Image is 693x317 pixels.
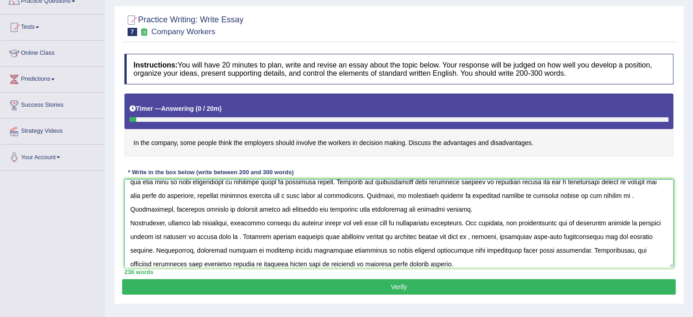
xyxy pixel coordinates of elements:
small: Company Workers [151,27,215,36]
h5: Timer — [129,105,221,112]
h4: You will have 20 minutes to plan, write and revise an essay about the topic below. Your response ... [124,54,673,84]
a: Success Stories [0,93,104,115]
b: ) [219,105,221,112]
small: Exam occurring question [139,28,149,36]
a: Your Account [0,145,104,167]
a: Predictions [0,67,104,89]
b: Answering [161,105,194,112]
a: Tests [0,15,104,37]
b: Instructions: [133,61,178,69]
div: * Write in the box below (write between 200 and 300 words) [124,168,297,177]
h2: Practice Writing: Write Essay [124,13,243,36]
button: Verify [122,279,676,295]
a: Online Class [0,41,104,63]
b: 0 / 20m [198,105,219,112]
b: ( [195,105,198,112]
a: Strategy Videos [0,119,104,141]
div: 236 words [124,268,673,276]
span: 7 [128,28,137,36]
